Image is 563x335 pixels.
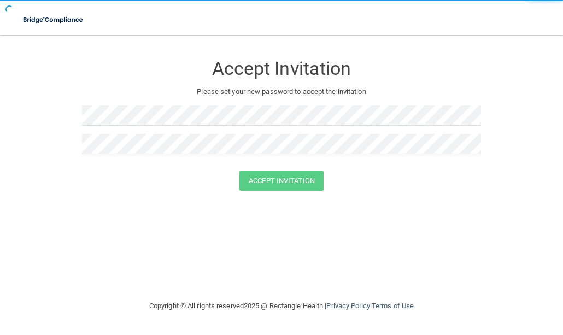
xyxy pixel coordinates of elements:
[326,302,370,310] a: Privacy Policy
[82,289,481,324] div: Copyright © All rights reserved 2025 @ Rectangle Health | |
[16,9,91,31] img: bridge_compliance_login_screen.278c3ca4.svg
[239,171,324,191] button: Accept Invitation
[82,58,481,79] h3: Accept Invitation
[90,85,473,98] p: Please set your new password to accept the invitation
[372,302,414,310] a: Terms of Use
